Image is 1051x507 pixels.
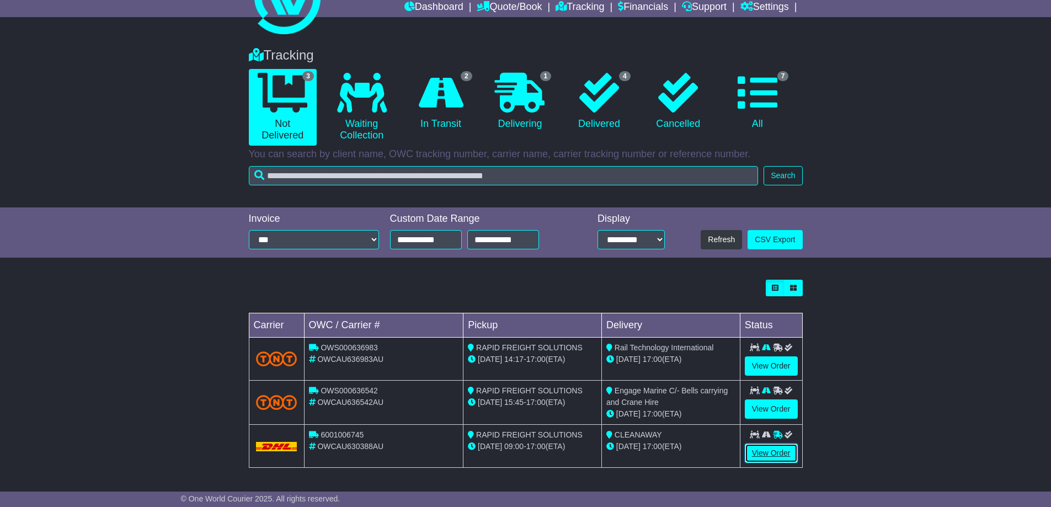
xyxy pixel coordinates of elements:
[249,313,304,338] td: Carrier
[478,442,502,451] span: [DATE]
[478,355,502,364] span: [DATE]
[745,356,798,376] a: View Order
[476,343,583,352] span: RAPID FREIGHT SOLUTIONS
[597,213,665,225] div: Display
[606,408,735,420] div: (ETA)
[606,354,735,365] div: (ETA)
[619,71,631,81] span: 4
[304,313,463,338] td: OWC / Carrier #
[249,69,317,146] a: 3 Not Delivered
[256,442,297,451] img: DHL.png
[317,355,383,364] span: OWCAU636983AU
[390,213,567,225] div: Custom Date Range
[243,47,808,63] div: Tracking
[256,395,297,410] img: TNT_Domestic.png
[615,343,714,352] span: Rail Technology International
[643,442,662,451] span: 17:00
[468,397,597,408] div: - (ETA)
[317,398,383,407] span: OWCAU636542AU
[504,442,524,451] span: 09:00
[317,442,383,451] span: OWCAU630388AU
[615,430,662,439] span: CLEANAWAY
[321,430,364,439] span: 6001006745
[321,343,378,352] span: OWS000636983
[249,213,379,225] div: Invoice
[701,230,742,249] button: Refresh
[249,148,803,161] p: You can search by client name, OWC tracking number, carrier name, carrier tracking number or refe...
[302,71,314,81] span: 3
[643,355,662,364] span: 17:00
[486,69,554,134] a: 1 Delivering
[463,313,602,338] td: Pickup
[181,494,340,503] span: © One World Courier 2025. All rights reserved.
[723,69,791,134] a: 7 All
[777,71,789,81] span: 7
[606,441,735,452] div: (ETA)
[745,399,798,419] a: View Order
[745,444,798,463] a: View Order
[643,409,662,418] span: 17:00
[468,441,597,452] div: - (ETA)
[328,69,396,146] a: Waiting Collection
[478,398,502,407] span: [DATE]
[526,355,546,364] span: 17:00
[644,69,712,134] a: Cancelled
[606,386,728,407] span: Engage Marine C/- Bells carrying and Crane Hire
[407,69,474,134] a: 2 In Transit
[616,442,641,451] span: [DATE]
[504,398,524,407] span: 15:45
[526,442,546,451] span: 17:00
[616,409,641,418] span: [DATE]
[565,69,633,134] a: 4 Delivered
[256,351,297,366] img: TNT_Domestic.png
[476,386,583,395] span: RAPID FREIGHT SOLUTIONS
[321,386,378,395] span: OWS000636542
[601,313,740,338] td: Delivery
[461,71,472,81] span: 2
[740,313,802,338] td: Status
[468,354,597,365] div: - (ETA)
[504,355,524,364] span: 14:17
[616,355,641,364] span: [DATE]
[748,230,802,249] a: CSV Export
[540,71,552,81] span: 1
[764,166,802,185] button: Search
[526,398,546,407] span: 17:00
[476,430,583,439] span: RAPID FREIGHT SOLUTIONS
